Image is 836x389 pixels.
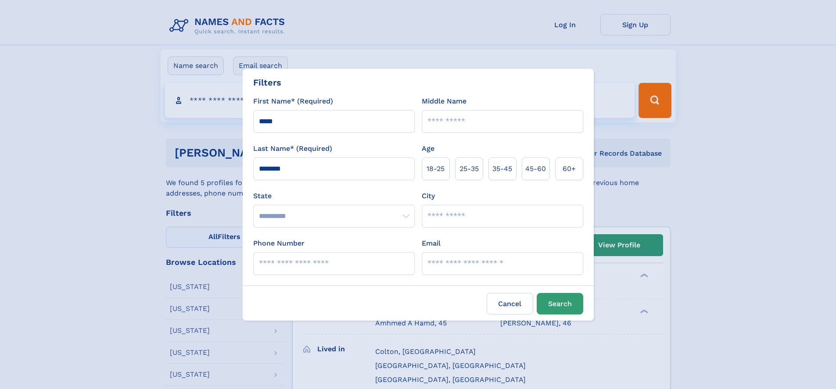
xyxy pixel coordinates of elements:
[487,293,533,314] label: Cancel
[422,143,434,154] label: Age
[459,164,479,174] span: 25‑35
[525,164,546,174] span: 45‑60
[422,191,435,201] label: City
[492,164,512,174] span: 35‑45
[253,76,281,89] div: Filters
[253,238,305,249] label: Phone Number
[253,143,332,154] label: Last Name* (Required)
[253,96,333,107] label: First Name* (Required)
[253,191,415,201] label: State
[427,164,445,174] span: 18‑25
[537,293,583,314] button: Search
[422,96,466,107] label: Middle Name
[563,164,576,174] span: 60+
[422,238,441,249] label: Email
